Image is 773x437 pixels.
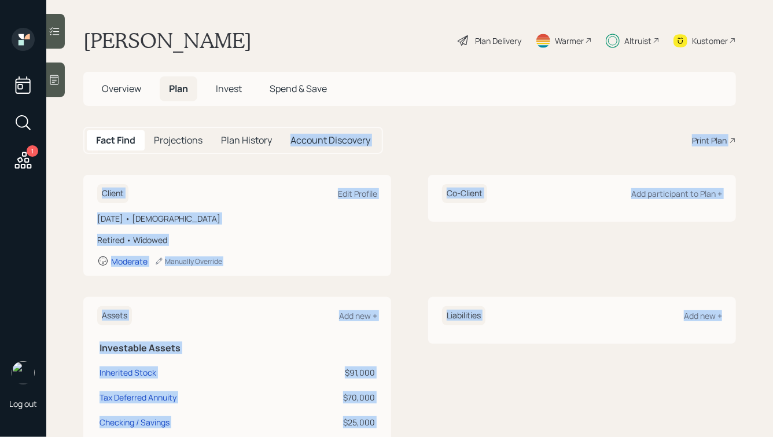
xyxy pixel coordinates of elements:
div: Manually Override [154,256,222,266]
div: Add participant to Plan + [631,188,722,199]
div: $70,000 [293,391,375,403]
div: Print Plan [692,134,727,146]
div: $91,000 [293,366,375,379]
div: Altruist [624,35,651,47]
span: Invest [216,82,242,95]
div: Checking / Savings [100,416,170,428]
div: Tax Deferred Annuity [100,391,176,403]
h5: Fact Find [96,135,135,146]
div: Log out [9,398,37,409]
div: Plan Delivery [475,35,521,47]
div: Warmer [555,35,584,47]
div: [DATE] • [DEMOGRAPHIC_DATA] [97,212,377,225]
div: 1 [27,145,38,157]
h6: Liabilities [442,306,485,325]
div: Kustomer [692,35,728,47]
div: $25,000 [293,416,375,428]
h1: [PERSON_NAME] [83,28,252,53]
h6: Assets [97,306,132,325]
span: Overview [102,82,141,95]
h5: Investable Assets [100,343,375,354]
h5: Account Discovery [290,135,370,146]
div: Retired • Widowed [97,234,377,246]
h5: Plan History [221,135,272,146]
div: Edit Profile [338,188,377,199]
div: Add new + [684,310,722,321]
div: Inherited Stock [100,366,156,379]
h5: Projections [154,135,203,146]
h6: Co-Client [442,184,487,203]
span: Spend & Save [270,82,327,95]
div: Add new + [339,310,377,321]
span: Plan [169,82,188,95]
div: Moderate [111,256,148,267]
img: hunter_neumayer.jpg [12,361,35,384]
h6: Client [97,184,128,203]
